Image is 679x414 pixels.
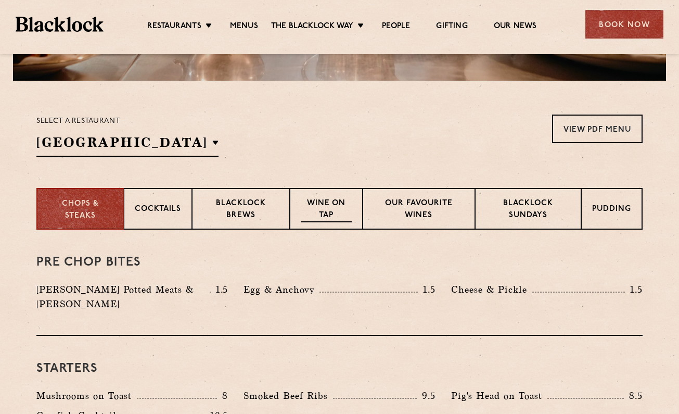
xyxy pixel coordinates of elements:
p: Wine on Tap [301,198,352,222]
p: [PERSON_NAME] Potted Meats & [PERSON_NAME] [36,282,210,311]
p: 1.5 [418,283,435,296]
a: View PDF Menu [552,115,643,143]
p: Cheese & Pickle [451,282,532,297]
p: 8.5 [624,389,643,403]
p: Blacklock Sundays [486,198,570,222]
a: Our News [494,21,537,33]
p: Our favourite wines [374,198,464,222]
a: Gifting [436,21,467,33]
a: The Blacklock Way [271,21,353,33]
p: Pig's Head on Toast [451,388,547,403]
a: Menus [230,21,258,33]
p: Blacklock Brews [203,198,279,222]
p: Pudding [592,204,631,217]
p: Smoked Beef Ribs [244,388,333,403]
a: People [382,21,410,33]
p: Chops & Steaks [48,198,113,222]
img: BL_Textured_Logo-footer-cropped.svg [16,17,104,32]
p: Egg & Anchovy [244,282,319,297]
h3: Starters [36,362,643,375]
a: Restaurants [147,21,201,33]
h2: [GEOGRAPHIC_DATA] [36,133,219,157]
p: Mushrooms on Toast [36,388,137,403]
p: 9.5 [417,389,435,403]
div: Book Now [585,10,663,39]
p: 1.5 [211,283,228,296]
p: 8 [217,389,228,403]
p: Select a restaurant [36,115,219,128]
p: 1.5 [625,283,643,296]
p: Cocktails [135,204,181,217]
h3: Pre Chop Bites [36,256,643,269]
